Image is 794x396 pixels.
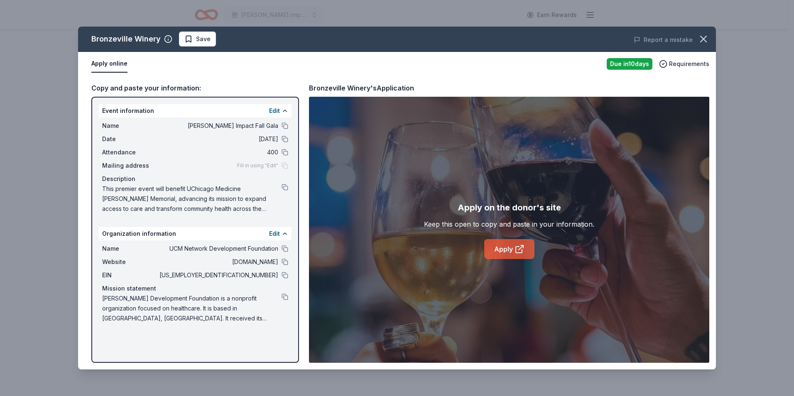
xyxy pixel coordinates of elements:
[91,83,299,93] div: Copy and paste your information:
[458,201,561,214] div: Apply on the donor's site
[102,147,158,157] span: Attendance
[607,58,652,70] div: Due in 10 days
[102,134,158,144] span: Date
[309,83,414,93] div: Bronzeville Winery's Application
[158,257,278,267] span: [DOMAIN_NAME]
[102,161,158,171] span: Mailing address
[102,244,158,254] span: Name
[669,59,709,69] span: Requirements
[102,184,282,214] span: This premier event will benefit UChicago Medicine [PERSON_NAME] Memorial, advancing its mission t...
[269,106,280,116] button: Edit
[102,270,158,280] span: EIN
[158,270,278,280] span: [US_EMPLOYER_IDENTIFICATION_NUMBER]
[158,121,278,131] span: [PERSON_NAME] Impact Fall Gala
[158,244,278,254] span: UCM Network Development Foundation
[91,55,127,73] button: Apply online
[102,121,158,131] span: Name
[484,239,534,259] a: Apply
[99,104,292,117] div: Event information
[102,293,282,323] span: [PERSON_NAME] Development Foundation is a nonprofit organization focused on healthcare. It is bas...
[102,284,288,293] div: Mission statement
[196,34,211,44] span: Save
[102,257,158,267] span: Website
[179,32,216,46] button: Save
[102,174,288,184] div: Description
[634,35,693,45] button: Report a mistake
[659,59,709,69] button: Requirements
[99,227,292,240] div: Organization information
[158,134,278,144] span: [DATE]
[269,229,280,239] button: Edit
[237,162,278,169] span: Fill in using "Edit"
[91,32,161,46] div: Bronzeville Winery
[424,219,594,229] div: Keep this open to copy and paste in your information.
[158,147,278,157] span: 400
